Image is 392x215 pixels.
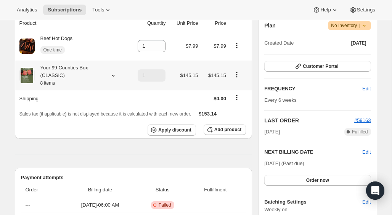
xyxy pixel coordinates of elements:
[264,198,362,206] h6: Batching Settings
[362,198,371,206] span: Edit
[19,111,191,117] span: Sales tax (if applicable) is not displayed because it is calculated with each new order.
[320,7,331,13] span: Help
[306,177,329,183] span: Order now
[214,127,241,133] span: Add product
[264,39,294,47] span: Created Date
[35,35,73,58] div: Beef Hot Dogs
[180,72,198,78] span: $145.15
[12,5,42,15] button: Analytics
[15,90,128,107] th: Shipping
[264,175,371,186] button: Order now
[354,117,371,123] a: #59163
[264,97,297,103] span: Every 6 weeks
[359,22,360,29] span: |
[366,181,384,200] div: Open Intercom Messenger
[264,85,362,93] h2: FREQUENCY
[264,61,371,72] button: Customer Portal
[352,129,368,135] span: Fulfilled
[26,202,31,208] span: ---
[354,117,371,124] button: #59163
[159,202,171,208] span: Failed
[21,181,63,198] th: Order
[345,5,380,15] button: Settings
[148,124,196,136] button: Apply discount
[21,68,33,83] img: product img
[231,93,243,102] button: Shipping actions
[214,43,226,49] span: $7.99
[264,128,280,136] span: [DATE]
[214,96,226,101] span: $0.00
[43,47,62,53] span: One time
[358,83,375,95] button: Edit
[158,127,191,133] span: Apply discount
[264,117,354,124] h2: LAST ORDER
[358,196,375,208] button: Edit
[204,124,246,135] button: Add product
[92,7,104,13] span: Tools
[140,186,185,194] span: Status
[331,22,368,29] span: No Inventory
[362,85,371,93] span: Edit
[64,201,136,209] span: [DATE] · 06:00 AM
[308,5,343,15] button: Help
[303,63,338,69] span: Customer Portal
[64,186,136,194] span: Billing date
[264,160,304,166] span: [DATE] (Past due)
[168,15,200,32] th: Unit Price
[357,7,375,13] span: Settings
[264,148,362,156] h2: NEXT BILLING DATE
[21,174,246,181] h2: Payment attempts
[15,15,128,32] th: Product
[199,111,217,117] span: $153.14
[264,206,371,213] span: Weekly on
[19,39,35,54] img: product img
[43,5,86,15] button: Subscriptions
[190,186,242,194] span: Fulfillment
[40,80,55,86] small: 8 items
[186,43,198,49] span: $7.99
[208,72,226,78] span: $145.15
[35,64,103,87] div: Your 99 Counties Box (CLASSIC)
[351,40,366,46] span: [DATE]
[17,7,37,13] span: Analytics
[48,7,82,13] span: Subscriptions
[347,38,371,48] button: [DATE]
[231,71,243,79] button: Product actions
[362,148,371,156] button: Edit
[200,15,228,32] th: Price
[88,5,116,15] button: Tools
[128,15,168,32] th: Quantity
[231,41,243,50] button: Product actions
[264,22,276,29] h2: Plan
